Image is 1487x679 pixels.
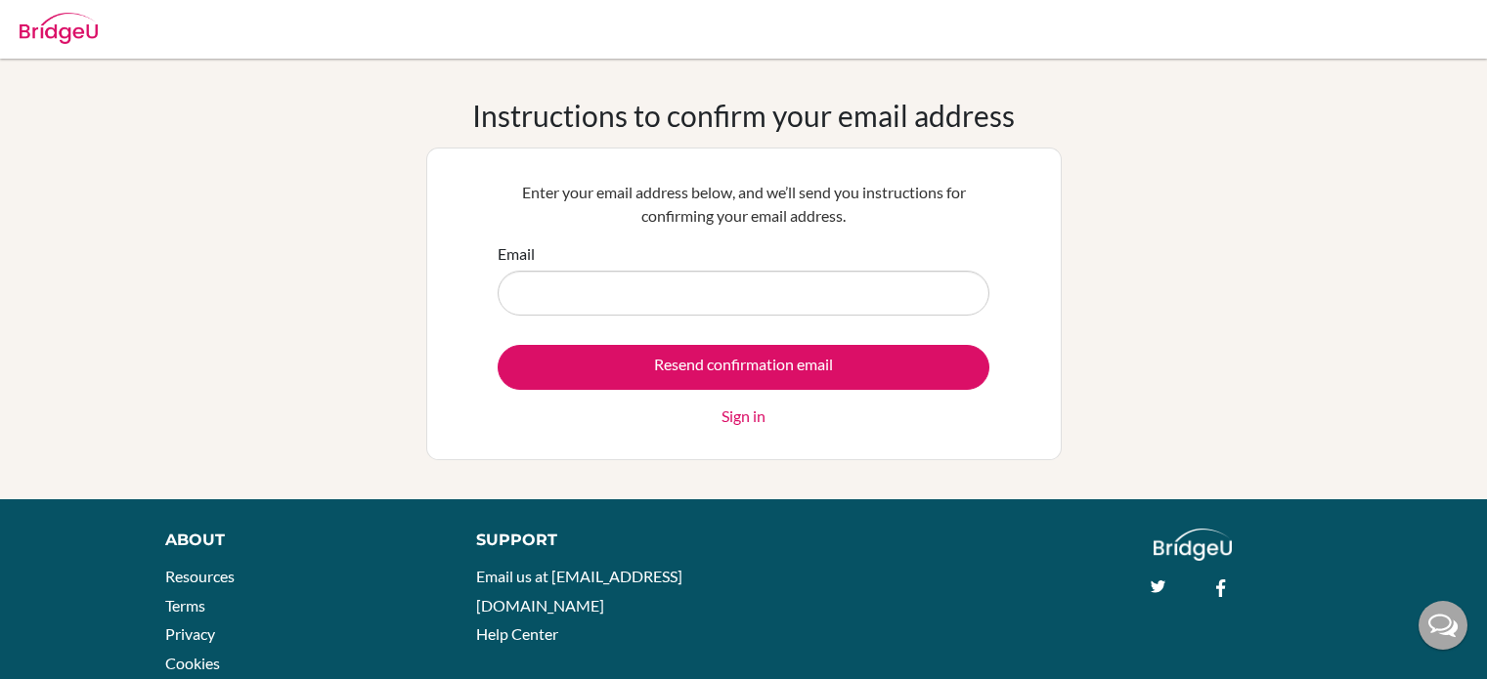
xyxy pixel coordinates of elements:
a: Cookies [165,654,220,672]
h1: Instructions to confirm your email address [472,98,1015,133]
img: Bridge-U [20,13,98,44]
a: Terms [165,596,205,615]
div: Support [476,529,722,552]
p: Enter your email address below, and we’ll send you instructions for confirming your email address. [498,181,989,228]
a: Privacy [165,624,215,643]
a: Help Center [476,624,558,643]
label: Email [498,242,535,266]
div: About [165,529,432,552]
img: logo_white@2x-f4f0deed5e89b7ecb1c2cc34c3e3d731f90f0f143d5ea2071677605dd97b5244.png [1154,529,1233,561]
a: Email us at [EMAIL_ADDRESS][DOMAIN_NAME] [476,567,682,615]
input: Resend confirmation email [498,345,989,390]
a: Sign in [722,404,765,428]
a: Resources [165,567,235,585]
